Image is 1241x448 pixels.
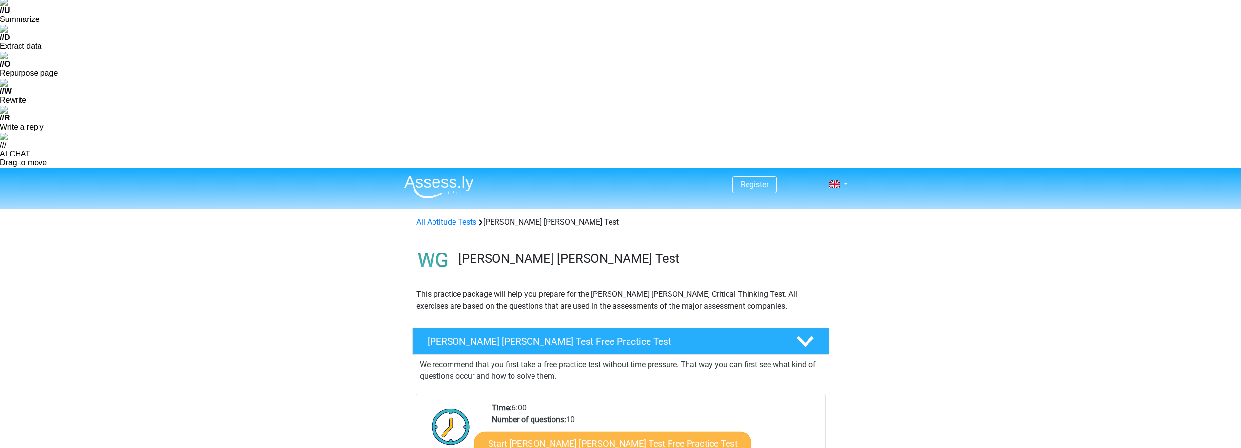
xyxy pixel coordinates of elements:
[416,289,825,312] p: This practice package will help you prepare for the [PERSON_NAME] [PERSON_NAME] Critical Thinking...
[408,328,833,355] a: [PERSON_NAME] [PERSON_NAME] Test Free Practice Test
[458,251,822,266] h3: [PERSON_NAME] [PERSON_NAME] Test
[420,359,822,382] p: We recommend that you first take a free practice test without time pressure. That way you can fir...
[492,403,512,412] b: Time:
[428,336,781,347] h4: [PERSON_NAME] [PERSON_NAME] Test Free Practice Test
[413,240,454,281] img: watson glaser test
[492,415,566,424] b: Number of questions:
[404,175,473,198] img: Assessly
[741,180,768,189] a: Register
[416,217,476,227] a: All Aptitude Tests
[413,216,829,228] div: [PERSON_NAME] [PERSON_NAME] Test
